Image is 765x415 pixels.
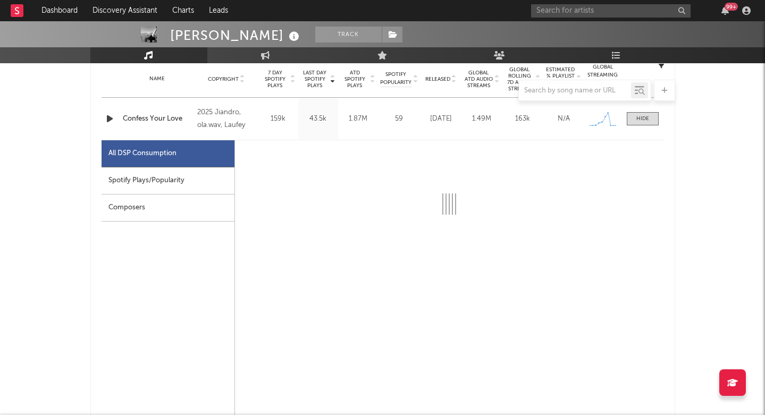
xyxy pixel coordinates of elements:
[315,27,382,43] button: Track
[505,114,541,124] div: 163k
[381,114,418,124] div: 59
[301,114,335,124] div: 43.5k
[261,114,296,124] div: 159k
[519,87,631,95] input: Search by song name or URL
[208,76,239,82] span: Copyright
[341,114,375,124] div: 1.87M
[301,70,329,89] span: Last Day Spotify Plays
[546,66,575,92] span: Estimated % Playlist Streams Last Day
[546,114,582,124] div: N/A
[261,70,289,89] span: 7 Day Spotify Plays
[380,71,411,87] span: Spotify Popularity
[425,76,450,82] span: Released
[587,63,619,95] div: Global Streaming Trend (Last 60D)
[102,140,234,167] div: All DSP Consumption
[123,75,192,83] div: Name
[341,70,369,89] span: ATD Spotify Plays
[197,106,255,132] div: 2025 Jiandro, ola.wav, Laufey
[123,114,192,124] a: Confess Your Love
[505,66,534,92] span: Global Rolling 7D Audio Streams
[108,147,176,160] div: All DSP Consumption
[423,114,459,124] div: [DATE]
[102,167,234,194] div: Spotify Plays/Popularity
[170,27,302,44] div: [PERSON_NAME]
[725,3,738,11] div: 99 +
[102,194,234,222] div: Composers
[464,70,493,89] span: Global ATD Audio Streams
[721,6,729,15] button: 99+
[464,114,500,124] div: 1.49M
[531,4,691,18] input: Search for artists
